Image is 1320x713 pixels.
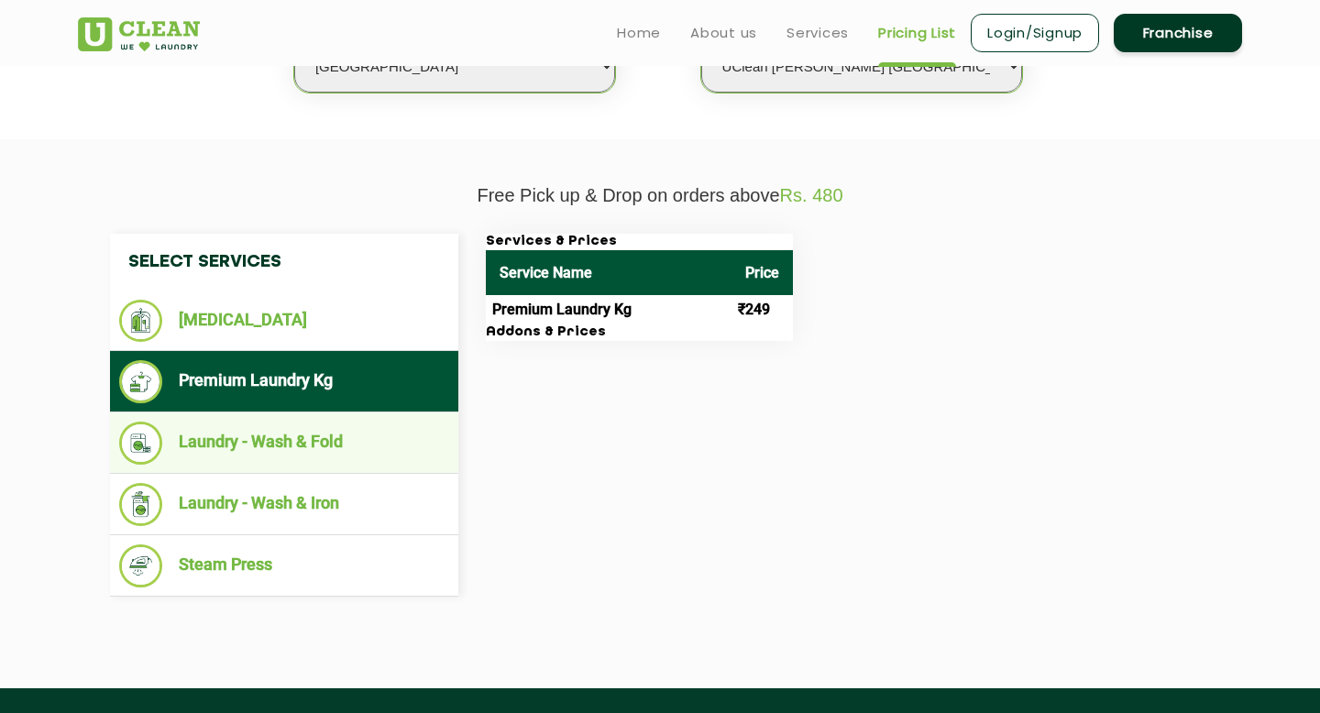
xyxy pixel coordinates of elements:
p: Free Pick up & Drop on orders above [78,185,1242,206]
img: UClean Laundry and Dry Cleaning [78,17,200,51]
img: Dry Cleaning [119,300,162,342]
a: Pricing List [878,22,956,44]
td: ₹249 [731,295,793,324]
th: Price [731,250,793,295]
img: Steam Press [119,544,162,587]
li: Premium Laundry Kg [119,360,449,403]
li: Steam Press [119,544,449,587]
td: Premium Laundry Kg [486,295,731,324]
a: Login/Signup [971,14,1099,52]
th: Service Name [486,250,731,295]
li: [MEDICAL_DATA] [119,300,449,342]
span: Rs. 480 [780,185,843,205]
img: Laundry - Wash & Iron [119,483,162,526]
h3: Addons & Prices [486,324,793,341]
a: Services [786,22,849,44]
a: Franchise [1114,14,1242,52]
img: Laundry - Wash & Fold [119,422,162,465]
li: Laundry - Wash & Fold [119,422,449,465]
a: Home [617,22,661,44]
a: About us [690,22,757,44]
img: Premium Laundry Kg [119,360,162,403]
h4: Select Services [110,234,458,291]
h3: Services & Prices [486,234,793,250]
li: Laundry - Wash & Iron [119,483,449,526]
